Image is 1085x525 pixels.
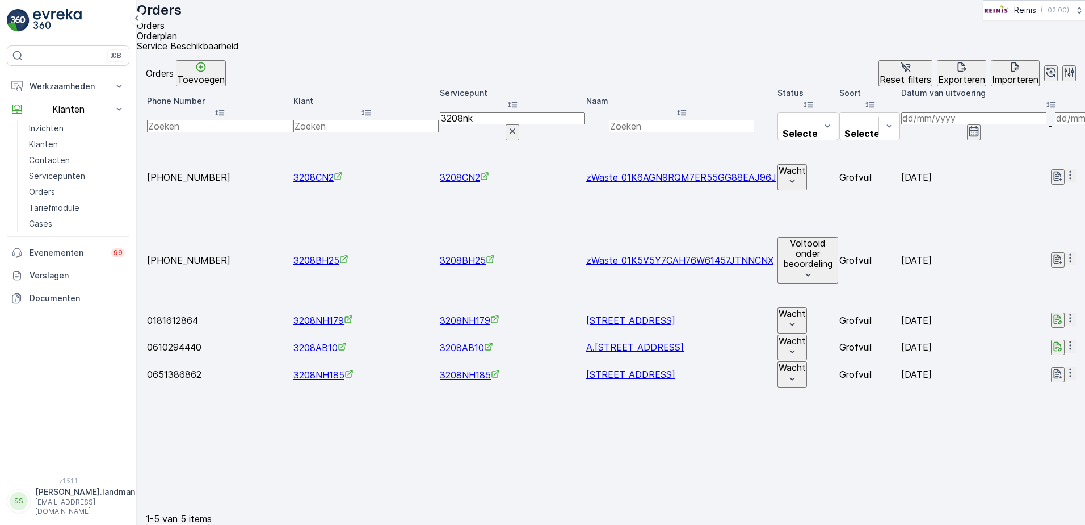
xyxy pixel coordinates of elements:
[147,95,292,107] p: Phone Number
[29,218,52,230] p: Cases
[110,51,121,60] p: ⌘B
[7,241,129,264] a: Evenementen99
[839,255,900,265] p: Grofvuil
[1041,6,1069,15] p: ( +02:00 )
[440,369,500,381] span: 3208NH185
[586,315,675,326] a: Verdilaan 179
[30,270,125,281] p: Verslagen
[779,238,837,269] p: Voltooid onder beoordeling
[878,60,932,86] button: Reset filters
[293,255,348,266] a: 3208BH25
[29,123,64,134] p: Inzichten
[24,216,129,232] a: Cases
[293,369,354,381] a: 3208NH185
[586,341,684,353] a: A.Diepenbrockstraat 10
[7,477,129,484] span: v 1.51.1
[7,486,129,516] button: SS[PERSON_NAME].landman[EMAIL_ADDRESS][DOMAIN_NAME]
[586,255,773,266] a: zWaste_01K5V5Y7CAH76W61457JTNNCNX
[293,315,353,326] span: 3208NH179
[29,170,85,182] p: Servicepunten
[7,75,129,98] button: Werkzaamheden
[586,369,675,380] a: Verdilaan 185
[147,120,292,132] input: Zoeken
[777,237,838,284] button: Voltooid onder beoordeling
[901,112,1046,124] input: dd/mm/yyyy
[147,369,292,380] p: 0651386862
[779,336,806,346] p: Wacht
[29,202,79,214] p: Tariefmodule
[880,74,931,85] p: Reset filters
[937,60,986,86] button: Exporteren
[10,492,28,510] div: SS
[30,104,107,114] p: Klanten
[24,136,129,152] a: Klanten
[137,30,177,41] span: Orderplan
[777,335,807,361] button: Wacht
[839,88,900,99] p: Soort
[777,307,807,334] button: Wacht
[586,341,684,353] span: A.[STREET_ADDRESS]
[839,342,900,352] p: Grofvuil
[779,363,806,373] p: Wacht
[176,60,226,86] button: Toevoegen
[147,172,292,182] p: [PHONE_NUMBER]
[35,498,135,516] p: [EMAIL_ADDRESS][DOMAIN_NAME]
[30,81,107,92] p: Werkzaamheden
[1014,5,1036,16] p: Reinis
[609,120,754,132] input: Zoeken
[7,287,129,310] a: Documenten
[779,165,806,176] p: Wacht
[293,172,343,183] span: 3208CN2
[440,88,585,99] p: Servicepunt
[991,60,1040,86] button: Importeren
[24,152,129,168] a: Contacten
[586,315,675,326] span: [STREET_ADDRESS]
[146,514,212,524] p: 1-5 van 5 items
[137,40,239,52] span: Service Beschikbaarheid
[983,4,1010,16] img: Reinis-Logo-Vrijstaand_Tekengebied-1-copy2_aBO4n7j.png
[440,255,495,266] a: 3208BH25
[440,342,493,353] a: 3208AB10
[30,293,125,304] p: Documenten
[586,172,776,183] a: zWaste_01K6AGN9RQM7ER55GG88EAJ96J
[137,1,182,19] p: Orders
[147,315,292,326] p: 0181612864
[147,255,292,265] p: [PHONE_NUMBER]
[24,168,129,184] a: Servicepunten
[113,248,123,257] p: 99
[146,68,174,78] p: Orders
[24,184,129,200] a: Orders
[29,155,70,166] p: Contacten
[440,112,585,124] input: Zoeken
[293,342,347,353] a: 3208AB10
[137,20,165,31] span: Orders
[30,247,104,259] p: Evenementen
[586,95,776,107] p: Naam
[839,369,900,380] p: Grofvuil
[35,486,135,498] p: [PERSON_NAME].landman
[938,74,985,85] p: Exporteren
[992,74,1038,85] p: Importeren
[29,186,55,198] p: Orders
[33,9,82,32] img: logo_light-DOdMpM7g.png
[7,9,30,32] img: logo
[779,309,806,319] p: Wacht
[293,120,439,132] input: Zoeken
[147,342,292,352] p: 0610294440
[777,88,838,99] p: Status
[24,120,129,136] a: Inzichten
[586,369,675,380] span: [STREET_ADDRESS]
[440,315,499,326] a: 3208NH179
[844,128,895,139] p: Selecteren
[1049,121,1053,131] p: -
[7,98,129,120] button: Klanten
[177,74,225,85] p: Toevoegen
